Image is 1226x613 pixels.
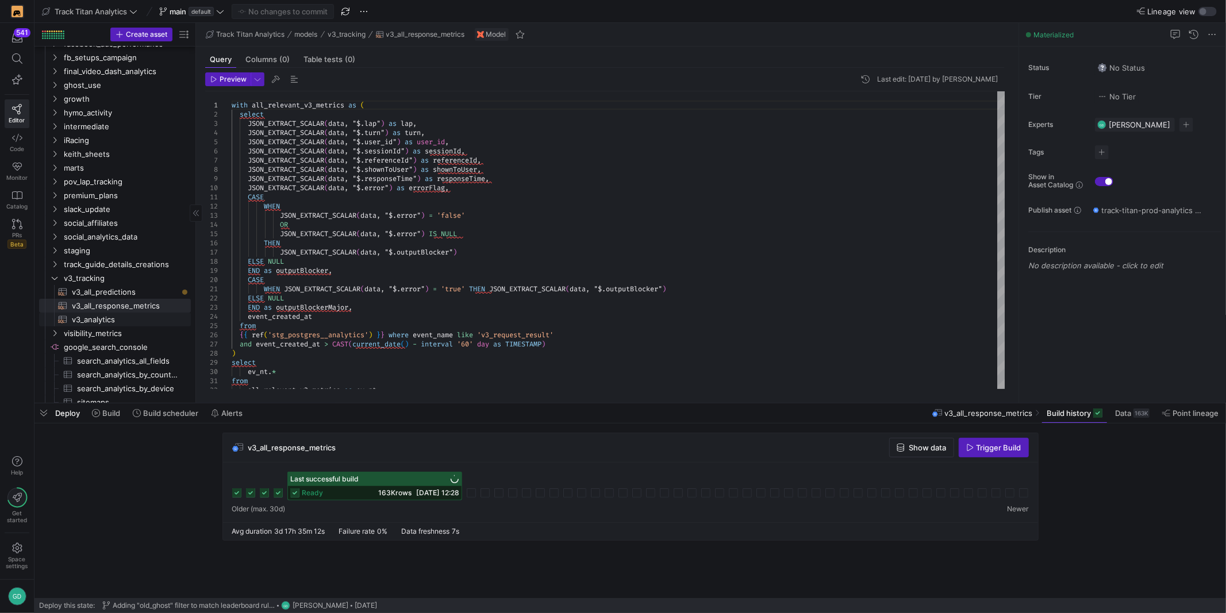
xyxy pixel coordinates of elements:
span: "$.sessionId" [352,146,405,156]
div: Press SPACE to select this row. [39,92,191,106]
span: iRacing [64,134,189,147]
span: ( [324,137,328,146]
div: 21 [205,284,218,294]
span: shownToUser [433,165,477,174]
span: , [421,128,425,137]
span: ( [356,229,360,238]
span: Avg duration [232,527,272,535]
span: , [344,137,348,146]
span: Catalog [6,203,28,210]
div: 10 [205,183,218,192]
img: undefined [477,31,484,38]
span: models [295,30,318,38]
span: Beta [7,240,26,249]
button: Track Titan Analytics [39,4,140,19]
span: Materialized [1033,30,1074,39]
span: Status [1028,64,1086,72]
a: PRsBeta [5,214,29,253]
span: social_analytics_data [64,230,189,244]
span: data [360,229,376,238]
a: https://storage.googleapis.com/y42-prod-data-exchange/images/4FGlnMhCNn9FsUVOuDzedKBoGBDO04HwCK1Z... [5,2,29,21]
button: Data163K [1110,403,1155,423]
div: 14 [205,220,218,229]
div: Press SPACE to select this row. [39,106,191,119]
span: "$.outputBlocker" [385,248,453,257]
button: Point lineage [1157,403,1224,423]
span: ) [389,183,393,192]
a: Spacesettings [5,538,29,575]
div: Press SPACE to select this row. [39,188,191,202]
span: Track Titan Analytics [216,30,285,38]
span: , [413,119,417,128]
span: "$.error" [389,284,425,294]
span: "$.responseTime" [352,174,417,183]
span: as [393,128,401,137]
span: keith_sheets [64,148,189,161]
a: Editor [5,99,29,128]
span: track_guide_details_creations [64,258,189,271]
span: ( [566,284,570,294]
span: No Tier [1098,92,1136,101]
span: Model [486,30,506,38]
div: Press SPACE to select this row. [39,147,191,161]
span: ) [381,119,385,128]
span: responseTime [437,174,485,183]
div: 17 [205,248,218,257]
span: v3_analytics​​​​​​​​​​ [72,313,178,326]
span: Last successful build [290,475,359,483]
div: Press SPACE to select this row. [39,175,191,188]
span: lap [401,119,413,128]
span: v3_tracking [64,272,189,285]
span: Get started [7,510,27,523]
div: 7 [205,156,218,165]
button: GD [5,584,29,608]
span: with [232,101,248,110]
span: pov_lap_tracking [64,175,189,188]
span: 'false' [437,211,465,220]
div: Press SPACE to select this row. [39,244,191,257]
span: Trigger Build [977,443,1021,452]
span: "$.lap" [352,119,381,128]
span: Editor [9,117,25,124]
span: ) [413,165,417,174]
span: user_id [417,137,445,146]
span: NULL [441,229,457,238]
div: Press SPACE to select this row. [39,119,191,133]
span: google_search_console​​​​​​​​ [64,341,189,354]
span: JSON_EXTRACT_SCALAR [280,211,356,220]
div: Press SPACE to select this row. [39,216,191,230]
div: Press SPACE to select this row. [39,257,191,271]
span: = [433,284,437,294]
span: "$.turn" [352,128,385,137]
span: , [376,248,381,257]
div: GD [1097,120,1106,129]
span: = [429,211,433,220]
span: data [328,128,344,137]
span: , [376,229,381,238]
span: marts [64,161,189,175]
div: 13 [205,211,218,220]
span: PRs [12,232,22,238]
span: social_affiliates [64,217,189,230]
span: v3_all_response_metrics​​​​​​​​​​ [72,299,178,313]
span: Failure rate [339,527,375,535]
div: 1 [205,101,218,110]
span: , [344,174,348,183]
div: 11 [205,192,218,202]
span: search_analytics_by_device​​​​​​​​​ [77,382,178,395]
span: Build [102,408,120,418]
span: ) [425,284,429,294]
div: 16 [205,238,218,248]
p: Description [1028,246,1221,254]
span: Lineage view [1147,7,1196,16]
span: Data [1115,408,1131,418]
span: select [240,110,264,119]
span: Create asset [126,30,167,38]
span: JSON_EXTRACT_SCALAR [248,128,324,137]
span: v3_tracking [328,30,366,38]
span: ( [356,211,360,220]
span: premium_plans [64,189,189,202]
span: data [328,183,344,192]
div: Press SPACE to select this row. [39,230,191,244]
span: , [461,146,465,156]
